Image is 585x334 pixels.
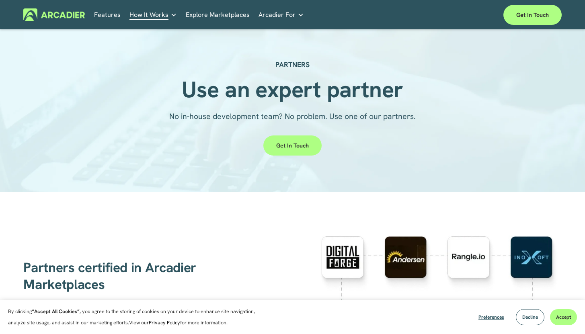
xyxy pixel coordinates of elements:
[129,9,168,20] span: How It Works
[472,309,510,325] button: Preferences
[32,308,80,315] strong: “Accept All Cookies”
[263,135,322,156] a: Get in touch
[478,314,504,320] span: Preferences
[516,309,544,325] button: Decline
[186,8,250,21] a: Explore Marketplaces
[94,8,121,21] a: Features
[23,8,85,21] img: Arcadier
[129,8,177,21] a: folder dropdown
[8,306,269,328] p: By clicking , you agree to the storing of cookies on your device to enhance site navigation, anal...
[23,259,200,293] span: Partners certified in Arcadier Marketplaces
[556,314,571,320] span: Accept
[259,8,304,21] a: folder dropdown
[503,5,562,25] a: Get in touch
[275,60,310,69] strong: PARTNERS
[182,75,403,104] strong: Use an expert partner
[149,319,180,326] a: Privacy Policy
[259,9,296,20] span: Arcadier For
[550,309,577,325] button: Accept
[522,314,538,320] span: Decline
[169,111,416,121] span: No in-house development team? No problem. Use one of our partners.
